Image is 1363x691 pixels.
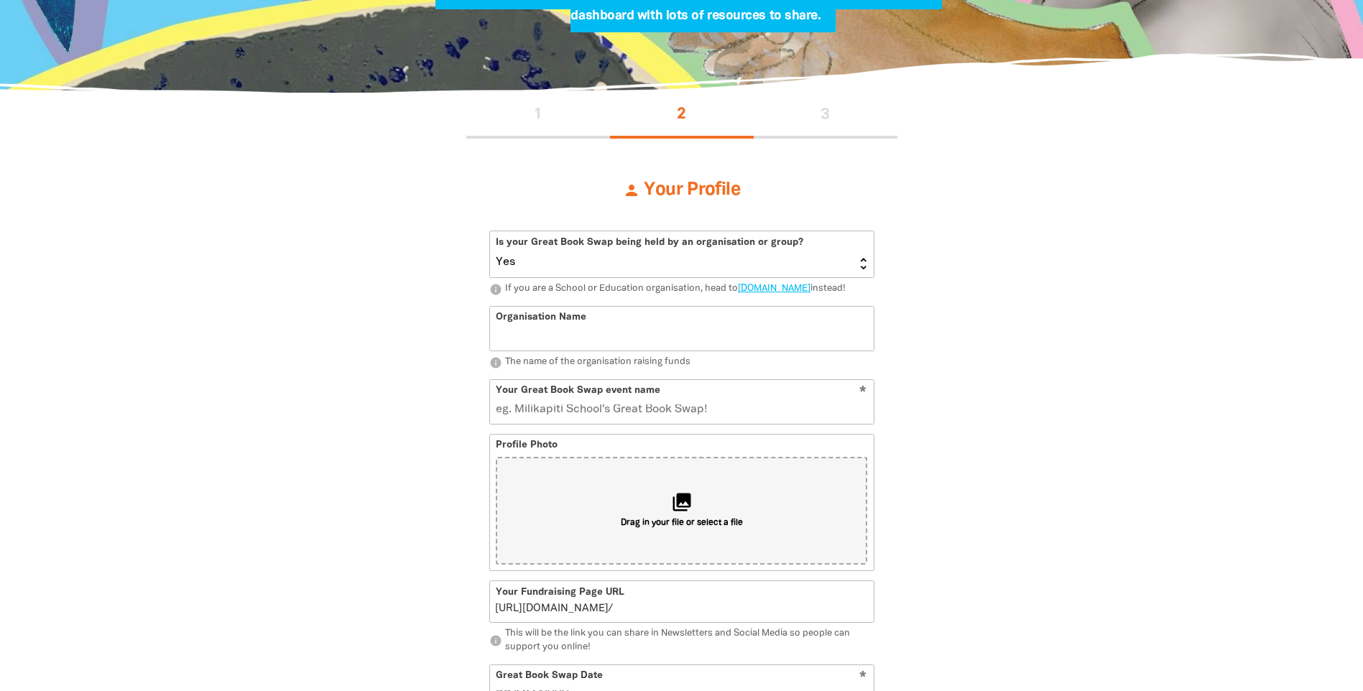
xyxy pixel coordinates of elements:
[489,356,502,369] i: info
[489,627,874,655] p: This will be the link you can share in Newsletters and Social Media so people can support you onl...
[490,380,874,424] input: eg. Milikapiti School's Great Book Swap!
[466,93,610,139] button: Stage 1
[489,356,874,370] p: The name of the organisation raising funds
[489,162,874,219] h3: Your Profile
[489,634,502,647] i: info
[610,93,754,139] button: Stage 2
[738,284,810,293] a: [DOMAIN_NAME]
[621,517,743,529] span: Drag in your file or select a file
[490,581,613,622] span: /
[490,581,874,622] div: go.greatbookswap.org.au/
[495,601,609,616] span: [DOMAIN_NAME][URL]
[671,491,693,513] i: collections
[489,283,502,296] i: info
[505,282,846,297] div: If you are a School or Education organisation, head to instead!
[623,182,640,199] i: person
[859,671,867,685] i: Required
